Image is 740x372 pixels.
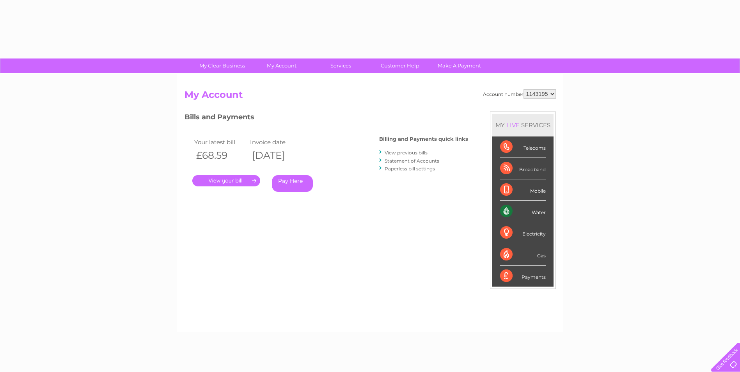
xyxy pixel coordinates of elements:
[500,158,546,179] div: Broadband
[185,89,556,104] h2: My Account
[492,114,554,136] div: MY SERVICES
[272,175,313,192] a: Pay Here
[185,112,468,125] h3: Bills and Payments
[500,266,546,287] div: Payments
[500,244,546,266] div: Gas
[379,136,468,142] h4: Billing and Payments quick links
[192,147,248,163] th: £68.59
[192,137,248,147] td: Your latest bill
[385,150,428,156] a: View previous bills
[483,89,556,99] div: Account number
[309,58,373,73] a: Services
[190,58,254,73] a: My Clear Business
[500,201,546,222] div: Water
[385,158,439,164] a: Statement of Accounts
[385,166,435,172] a: Paperless bill settings
[500,136,546,158] div: Telecoms
[500,222,546,244] div: Electricity
[427,58,492,73] a: Make A Payment
[505,121,521,129] div: LIVE
[248,137,304,147] td: Invoice date
[500,179,546,201] div: Mobile
[249,58,314,73] a: My Account
[192,175,260,186] a: .
[248,147,304,163] th: [DATE]
[368,58,432,73] a: Customer Help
